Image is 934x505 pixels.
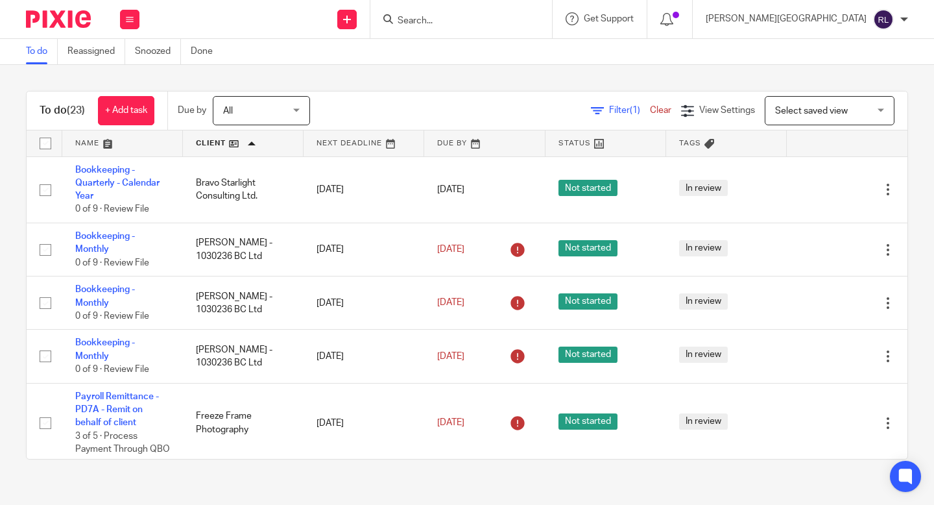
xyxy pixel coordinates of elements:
img: svg%3E [873,9,894,30]
td: Freeze Frame Photography [183,383,304,463]
span: 0 of 9 · Review File [75,205,149,214]
span: Not started [558,413,617,430]
a: Bookkeeping - Monthly [75,232,135,254]
span: In review [679,240,728,256]
span: [DATE] [437,352,464,361]
img: Pixie [26,10,91,28]
span: 0 of 9 · Review File [75,258,149,267]
td: [DATE] [304,383,424,463]
td: [PERSON_NAME] - 1030236 BC Ltd [183,277,304,330]
a: + Add task [98,96,154,125]
span: (1) [630,106,640,115]
a: Done [191,39,222,64]
td: [PERSON_NAME] - 1030236 BC Ltd [183,223,304,277]
span: In review [679,180,728,196]
td: Bravo Starlight Consulting Ltd. [183,156,304,223]
td: [DATE] [304,156,424,223]
span: (23) [67,105,85,116]
span: Not started [558,293,617,310]
td: [PERSON_NAME] - 1030236 BC Ltd [183,330,304,383]
a: Payroll Remittance - PD7A - Remit on behalf of client [75,392,159,428]
span: In review [679,293,728,310]
a: Bookkeeping - Quarterly - Calendar Year [75,166,160,201]
a: Snoozed [135,39,181,64]
span: [DATE] [437,245,464,254]
span: In review [679,413,728,430]
h1: To do [40,104,85,117]
span: 3 of 5 · Process Payment Through QBO [75,432,170,454]
span: Get Support [584,14,634,23]
span: Select saved view [775,106,848,116]
span: All [223,106,233,116]
span: Tags [679,140,701,147]
a: Clear [650,106,671,115]
span: [DATE] [437,299,464,308]
a: To do [26,39,58,64]
span: In review [679,347,728,363]
span: 0 of 9 · Review File [75,312,149,321]
td: [DATE] [304,223,424,277]
span: [DATE] [437,418,464,427]
p: [PERSON_NAME][GEOGRAPHIC_DATA] [706,12,867,25]
td: [DATE] [304,277,424,330]
a: Bookkeeping - Monthly [75,338,135,360]
span: [DATE] [437,185,464,194]
span: Not started [558,180,617,196]
span: 0 of 9 · Review File [75,365,149,374]
span: View Settings [699,106,755,115]
span: Filter [609,106,650,115]
td: [DATE] [304,330,424,383]
span: Not started [558,240,617,256]
input: Search [396,16,513,27]
a: Reassigned [67,39,125,64]
p: Due by [178,104,206,117]
a: Bookkeeping - Monthly [75,285,135,307]
span: Not started [558,347,617,363]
